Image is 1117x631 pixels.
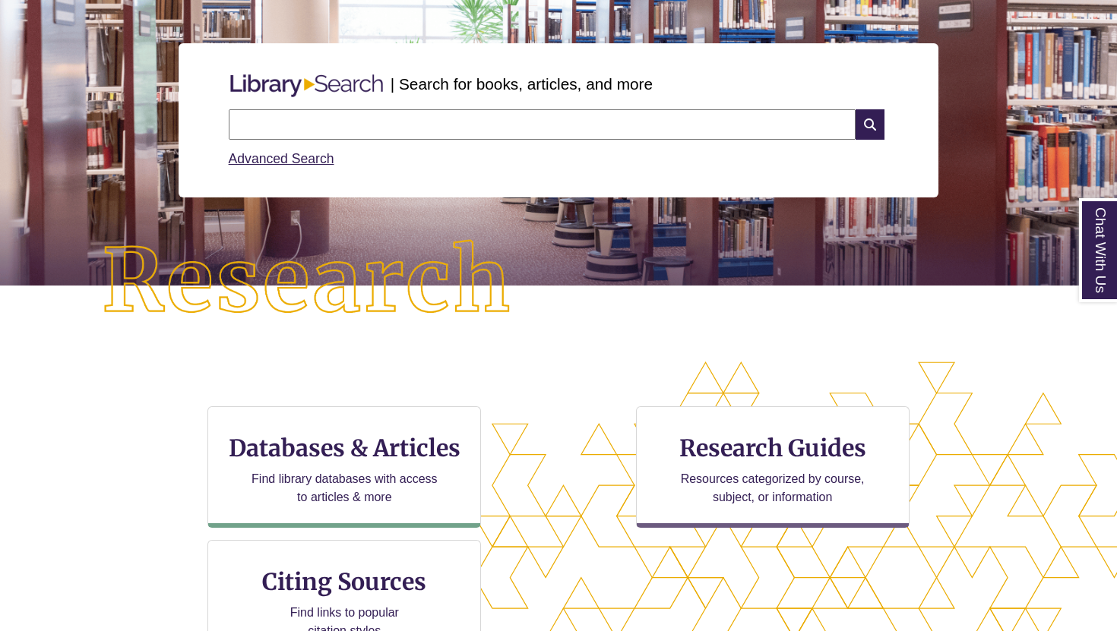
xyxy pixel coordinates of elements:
[636,406,910,528] a: Research Guides Resources categorized by course, subject, or information
[391,72,653,96] p: | Search for books, articles, and more
[856,109,884,140] i: Search
[223,68,391,103] img: Libary Search
[649,434,897,462] h3: Research Guides
[229,151,334,166] a: Advanced Search
[220,434,468,462] h3: Databases & Articles
[56,194,559,369] img: Research
[207,406,481,528] a: Databases & Articles Find library databases with access to articles & more
[673,470,872,506] p: Resources categorized by course, subject, or information
[252,567,438,596] h3: Citing Sources
[245,470,444,506] p: Find library databases with access to articles & more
